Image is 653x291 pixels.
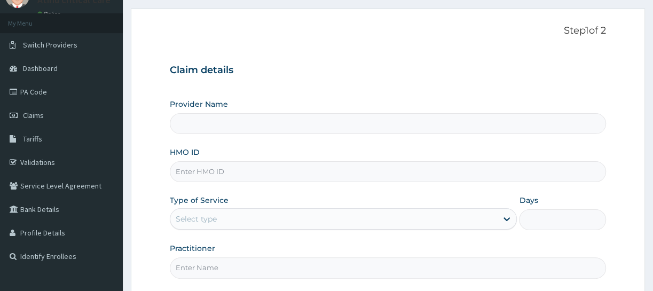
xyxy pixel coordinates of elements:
[170,65,606,76] h3: Claim details
[170,99,228,109] label: Provider Name
[170,257,606,278] input: Enter Name
[170,147,200,158] label: HMO ID
[176,214,217,224] div: Select type
[170,161,606,182] input: Enter HMO ID
[23,64,58,73] span: Dashboard
[519,195,538,206] label: Days
[23,134,42,144] span: Tariffs
[170,243,215,254] label: Practitioner
[23,111,44,120] span: Claims
[170,195,229,206] label: Type of Service
[37,10,63,18] a: Online
[170,25,606,37] p: Step 1 of 2
[23,40,77,50] span: Switch Providers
